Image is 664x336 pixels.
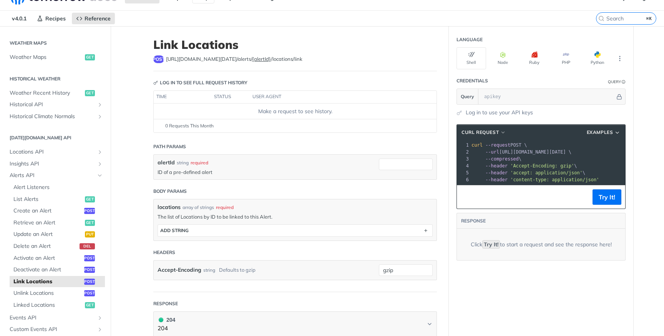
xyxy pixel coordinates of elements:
[85,15,111,22] span: Reference
[480,89,615,104] input: apikey
[471,170,585,176] span: \
[85,90,95,96] span: get
[252,56,271,62] label: {alertId}
[608,79,621,85] div: Query
[551,47,581,69] button: PHP
[10,160,95,168] span: Insights API
[10,148,95,156] span: Locations API
[33,13,70,24] a: Recipes
[6,87,105,99] a: Weather Recent Historyget
[520,47,549,69] button: Ruby
[10,288,105,299] a: Unlink Locationspost
[10,172,95,179] span: Alerts API
[459,129,509,136] button: cURL Request
[6,134,105,141] h2: [DATE][DOMAIN_NAME] API
[84,267,95,273] span: post
[10,205,105,217] a: Create an Alertpost
[97,315,103,321] button: Show subpages for Events API
[158,225,432,236] button: ADD string
[97,149,103,155] button: Show subpages for Locations API
[10,252,105,264] a: Activate an Alertpost
[72,13,115,24] a: Reference
[456,47,486,69] button: Shell
[583,47,612,69] button: Python
[510,177,599,182] span: 'content-type: application/json'
[644,15,654,22] kbd: ⌘K
[10,113,95,120] span: Historical Climate Normals
[10,276,105,288] a: Link Locationspost
[158,316,433,333] button: 204 204204
[10,53,83,61] span: Weather Maps
[471,149,571,155] span: [URL][DOMAIN_NAME][DATE] \
[13,231,83,238] span: Update an Alert
[485,163,508,169] span: --header
[485,149,499,155] span: --url
[584,129,623,136] button: Examples
[160,227,189,233] div: ADD string
[461,93,474,100] span: Query
[10,89,83,97] span: Weather Recent History
[85,54,95,60] span: get
[6,75,105,82] h2: Historical Weather
[587,129,613,136] span: Examples
[10,299,105,311] a: Linked Locationsget
[6,146,105,158] a: Locations APIShow subpages for Locations API
[482,240,500,249] code: Try It!
[461,217,486,225] button: RESPONSE
[457,162,470,169] div: 4
[457,142,470,149] div: 1
[158,159,175,167] label: alertId
[84,290,95,296] span: post
[471,142,527,148] span: POST \
[13,207,82,215] span: Create an Alert
[158,264,201,276] label: Accept-Encoding
[10,217,105,229] a: Retrieve an Alertget
[158,169,375,176] p: ID of a pre-defined alert
[85,231,95,237] span: put
[191,159,208,166] div: required
[457,155,470,162] div: 3
[13,289,82,297] span: Unlink Locations
[616,55,623,62] svg: More ellipsis
[177,159,189,166] div: string
[608,79,626,85] div: QueryInformation
[6,312,105,324] a: Events APIShow subpages for Events API
[97,326,103,333] button: Show subpages for Custom Events API
[203,264,215,276] div: string
[250,91,421,103] th: user agent
[471,156,521,162] span: \
[158,203,181,211] span: locations
[13,254,82,262] span: Activate an Alert
[154,91,211,103] th: time
[153,55,164,63] span: post
[157,107,433,115] div: Make a request to see history.
[166,55,302,63] span: https://api.tomorrow.io/v4/alerts/{alertId}/locations/link
[216,204,234,211] div: required
[6,158,105,170] a: Insights APIShow subpages for Insights API
[159,318,163,322] span: 204
[10,326,95,333] span: Custom Events API
[427,321,433,327] svg: Chevron
[485,170,508,176] span: --header
[211,91,250,103] th: status
[13,219,83,227] span: Retrieve an Alert
[461,191,471,203] button: Copy to clipboard
[13,278,82,286] span: Link Locations
[153,249,175,256] div: Headers
[158,213,433,220] p: The list of Locations by ID to be linked to this Alert.
[10,314,95,322] span: Events API
[461,129,499,136] span: cURL Request
[85,220,95,226] span: get
[8,13,31,24] span: v4.0.1
[153,80,158,85] svg: Key
[488,47,518,69] button: Node
[614,53,626,64] button: More Languages
[97,172,103,179] button: Hide subpages for Alerts API
[13,301,83,309] span: Linked Locations
[85,196,95,202] span: get
[84,279,95,285] span: post
[153,300,178,307] div: Response
[10,241,105,252] a: Delete an Alertdel
[471,163,577,169] span: \
[615,93,623,100] button: Hide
